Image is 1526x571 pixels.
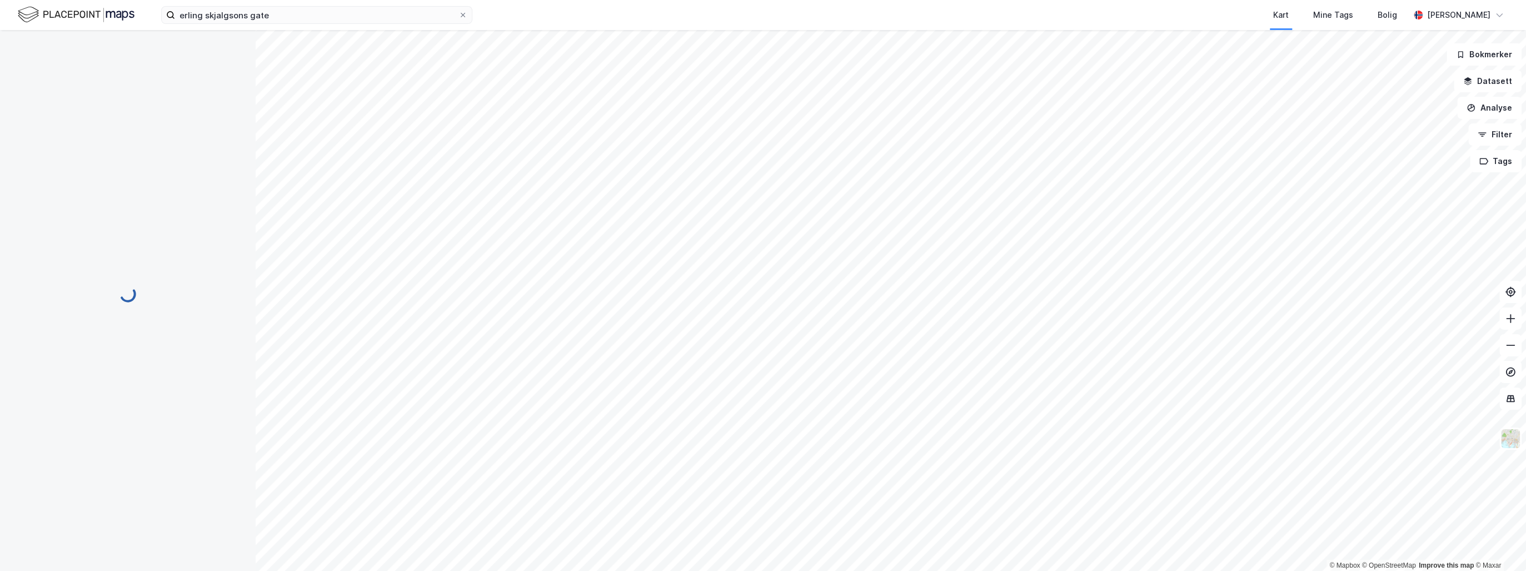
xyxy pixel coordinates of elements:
div: [PERSON_NAME] [1427,8,1490,22]
button: Analyse [1457,97,1522,119]
button: Filter [1468,123,1522,146]
button: Tags [1470,150,1522,172]
div: Kontrollprogram for chat [1470,518,1526,571]
img: Z [1500,428,1521,449]
button: Datasett [1454,70,1522,92]
iframe: Chat Widget [1470,518,1526,571]
div: Kart [1273,8,1289,22]
a: Mapbox [1329,562,1360,569]
a: Improve this map [1419,562,1474,569]
button: Bokmerker [1447,43,1522,66]
div: Mine Tags [1313,8,1353,22]
a: OpenStreetMap [1362,562,1416,569]
input: Søk på adresse, matrikkel, gårdeiere, leietakere eller personer [175,7,458,23]
img: spinner.a6d8c91a73a9ac5275cf975e30b51cfb.svg [119,285,137,303]
div: Bolig [1378,8,1397,22]
img: logo.f888ab2527a4732fd821a326f86c7f29.svg [18,5,134,24]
